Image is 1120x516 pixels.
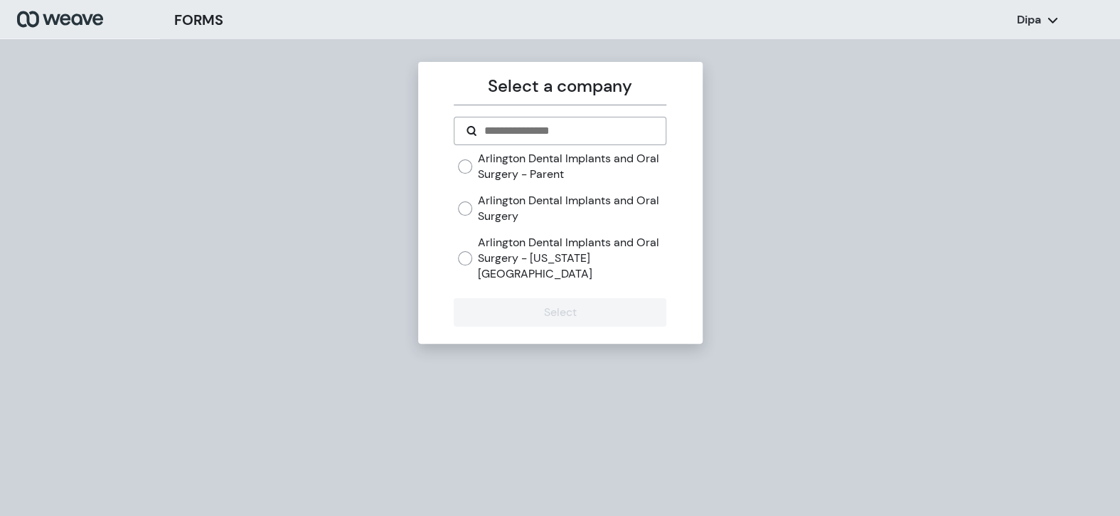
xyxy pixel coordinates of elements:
h3: FORMS [174,9,223,31]
label: Arlington Dental Implants and Oral Surgery - Parent [478,151,666,181]
button: Select [454,298,666,327]
p: Select a company [454,73,666,99]
label: Arlington Dental Implants and Oral Surgery - [US_STATE][GEOGRAPHIC_DATA] [478,235,666,281]
label: Arlington Dental Implants and Oral Surgery [478,193,666,223]
p: Dipa [1017,12,1041,28]
input: Search [483,122,654,139]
